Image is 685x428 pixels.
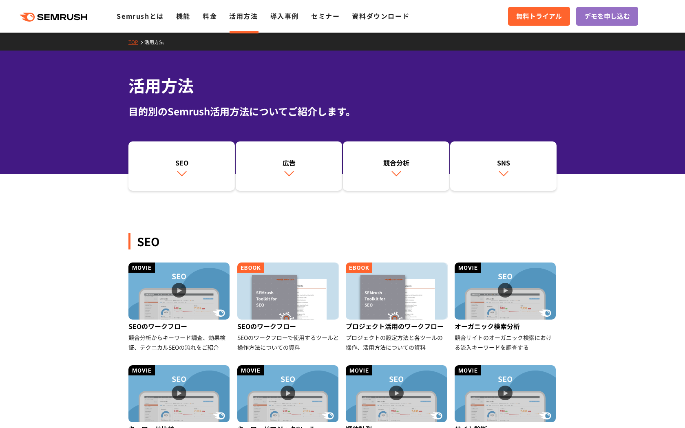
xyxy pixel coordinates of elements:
[311,11,340,21] a: セミナー
[576,7,638,26] a: デモを申し込む
[203,11,217,21] a: 料金
[236,141,342,191] a: 広告
[450,141,557,191] a: SNS
[455,320,557,333] div: オーガニック検索分析
[128,233,557,249] div: SEO
[346,263,448,352] a: プロジェクト活用のワークフロー プロジェクトの設定方法と各ツールの操作、活用方法についての資料
[117,11,164,21] a: Semrushとは
[229,11,258,21] a: 活用方法
[240,158,338,168] div: 広告
[347,158,445,168] div: 競合分析
[128,333,231,352] div: 競合分析からキーワード調査、効果検証、テクニカルSEOの流れをご紹介
[133,158,231,168] div: SEO
[128,320,231,333] div: SEOのワークフロー
[270,11,299,21] a: 導入事例
[508,7,570,26] a: 無料トライアル
[128,104,557,119] div: 目的別のSemrush活用方法についてご紹介します。
[128,141,235,191] a: SEO
[237,333,340,352] div: SEOのワークフローで使用するツールと操作方法についての資料
[455,263,557,352] a: オーガニック検索分析 競合サイトのオーガニック検索における流入キーワードを調査する
[343,141,449,191] a: 競合分析
[176,11,190,21] a: 機能
[516,11,562,22] span: 無料トライアル
[454,158,552,168] div: SNS
[237,263,340,352] a: SEOのワークフロー SEOのワークフローで使用するツールと操作方法についての資料
[584,11,630,22] span: デモを申し込む
[237,320,340,333] div: SEOのワークフロー
[346,320,448,333] div: プロジェクト活用のワークフロー
[144,38,170,45] a: 活用方法
[128,263,231,352] a: SEOのワークフロー 競合分析からキーワード調査、効果検証、テクニカルSEOの流れをご紹介
[352,11,409,21] a: 資料ダウンロード
[455,333,557,352] div: 競合サイトのオーガニック検索における流入キーワードを調査する
[346,333,448,352] div: プロジェクトの設定方法と各ツールの操作、活用方法についての資料
[128,73,557,97] h1: 活用方法
[128,38,144,45] a: TOP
